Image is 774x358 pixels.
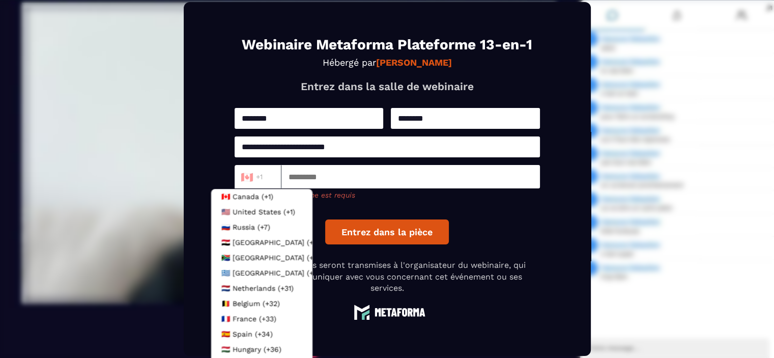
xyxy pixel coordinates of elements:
p: Vos coordonnées seront transmises à l'organisateur du webinaire, qui pourrait communiquer avec vo... [235,260,540,294]
span: Le numéro de téléphone est requis [235,191,355,199]
strong: [PERSON_NAME] [376,57,452,68]
span: +1 [241,170,263,184]
h1: Webinaire Metaforma Plateforme 13-en-1 [235,38,540,52]
p: Hébergé par [235,57,540,68]
img: logo [349,304,425,320]
button: Entrez dans la pièce [325,219,449,244]
div: Search for option [235,165,281,188]
p: Entrez dans la salle de webinaire [235,80,540,93]
span: 🇨🇦 [241,170,253,184]
input: Search for option [239,172,272,184]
